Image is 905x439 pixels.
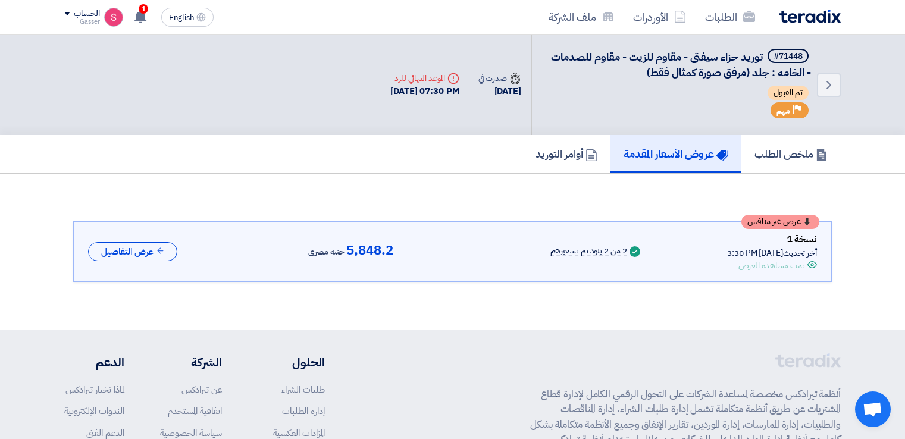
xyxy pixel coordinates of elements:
[551,49,811,80] span: توريد حزاء سيفتى - مقاوم للزيت - مقاوم للصدمات - الخامه : جلد (مرفق صورة كمثال فقط)
[539,3,624,31] a: ملف الشركة
[168,404,222,418] a: اتفاقية المستخدم
[741,135,841,173] a: ملخص الطلب
[281,383,325,396] a: طلبات الشراء
[747,218,801,226] span: عرض غير منافس
[776,105,790,117] span: مهم
[727,247,817,259] div: أخر تحديث [DATE] 3:30 PM
[624,147,728,161] h5: عروض الأسعار المقدمة
[104,8,123,27] img: unnamed_1748516558010.png
[65,383,124,396] a: لماذا تختار تيرادكس
[478,84,521,98] div: [DATE]
[550,247,627,256] div: 2 من 2 بنود تم تسعيرهم
[161,8,214,27] button: English
[390,84,459,98] div: [DATE] 07:30 PM
[282,404,325,418] a: إدارة الطلبات
[624,3,696,31] a: الأوردرات
[754,147,828,161] h5: ملخص الطلب
[546,49,811,80] h5: توريد حزاء سيفتى - مقاوم للزيت - مقاوم للصدمات - الخامه : جلد (مرفق صورة كمثال فقط)
[768,86,809,100] span: تم القبول
[855,391,891,427] div: Open chat
[64,18,99,25] div: Gasser
[696,3,765,31] a: الطلبات
[160,353,222,371] li: الشركة
[258,353,325,371] li: الحلول
[536,147,597,161] h5: أوامر التوريد
[88,242,177,262] button: عرض التفاصيل
[74,9,99,19] div: الحساب
[64,404,124,418] a: الندوات الإلكترونية
[738,259,805,272] div: تمت مشاهدة العرض
[181,383,222,396] a: عن تيرادكس
[727,231,817,247] div: نسخة 1
[308,245,344,259] span: جنيه مصري
[169,14,194,22] span: English
[779,10,841,23] img: Teradix logo
[346,243,393,258] span: 5,848.2
[774,52,803,61] div: #71448
[478,72,521,84] div: صدرت في
[390,72,459,84] div: الموعد النهائي للرد
[610,135,741,173] a: عروض الأسعار المقدمة
[64,353,124,371] li: الدعم
[522,135,610,173] a: أوامر التوريد
[139,4,148,14] span: 1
